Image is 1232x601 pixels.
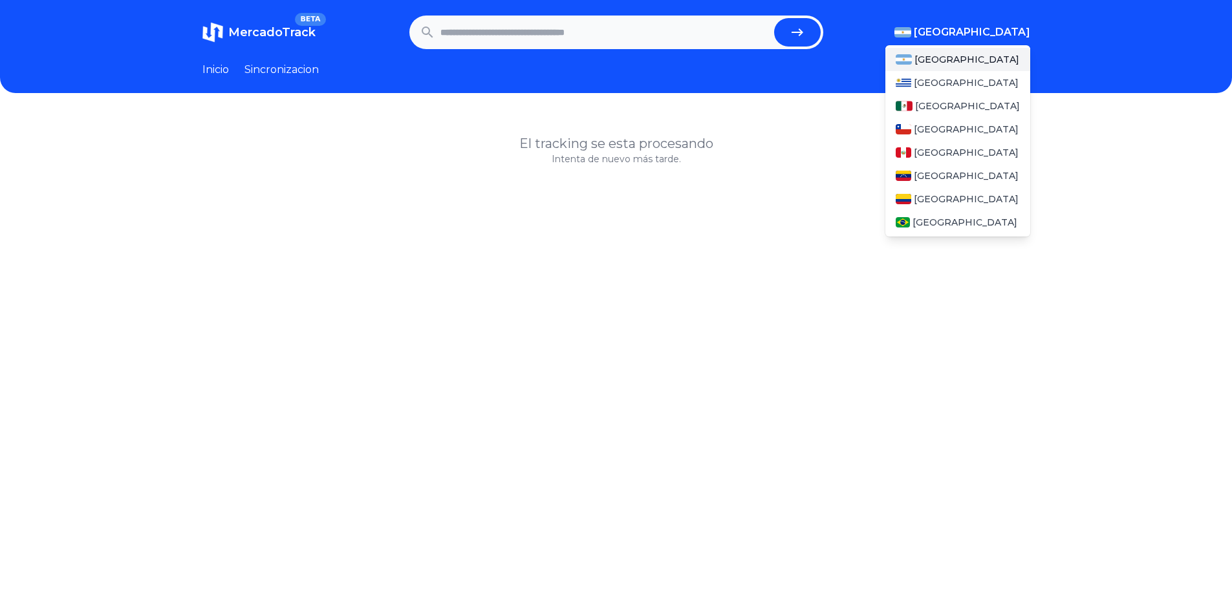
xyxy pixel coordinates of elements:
[202,134,1030,153] h1: El tracking se esta procesando
[913,216,1017,229] span: [GEOGRAPHIC_DATA]
[914,193,1019,206] span: [GEOGRAPHIC_DATA]
[914,25,1030,40] span: [GEOGRAPHIC_DATA]
[896,124,911,134] img: Chile
[202,153,1030,165] p: Intenta de nuevo más tarde.
[896,217,911,227] img: Brasil
[885,164,1030,187] a: Venezuela[GEOGRAPHIC_DATA]
[295,13,325,26] span: BETA
[228,25,316,39] span: MercadoTrack
[885,118,1030,141] a: Chile[GEOGRAPHIC_DATA]
[885,71,1030,94] a: Uruguay[GEOGRAPHIC_DATA]
[914,53,1019,66] span: [GEOGRAPHIC_DATA]
[894,27,911,37] img: Argentina
[914,169,1019,182] span: [GEOGRAPHIC_DATA]
[914,76,1019,89] span: [GEOGRAPHIC_DATA]
[914,146,1019,159] span: [GEOGRAPHIC_DATA]
[885,141,1030,164] a: Peru[GEOGRAPHIC_DATA]
[885,187,1030,211] a: Colombia[GEOGRAPHIC_DATA]
[202,22,316,43] a: MercadoTrackBETA
[202,22,223,43] img: MercadoTrack
[244,62,319,78] a: Sincronizacion
[896,171,911,181] img: Venezuela
[202,62,229,78] a: Inicio
[896,54,913,65] img: Argentina
[896,78,911,88] img: Uruguay
[885,94,1030,118] a: Mexico[GEOGRAPHIC_DATA]
[896,147,911,158] img: Peru
[894,25,1030,40] button: [GEOGRAPHIC_DATA]
[914,123,1019,136] span: [GEOGRAPHIC_DATA]
[915,100,1020,112] span: [GEOGRAPHIC_DATA]
[896,194,911,204] img: Colombia
[885,211,1030,234] a: Brasil[GEOGRAPHIC_DATA]
[896,101,913,111] img: Mexico
[885,48,1030,71] a: Argentina[GEOGRAPHIC_DATA]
